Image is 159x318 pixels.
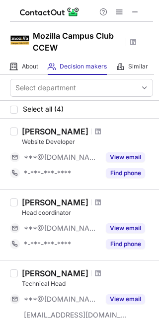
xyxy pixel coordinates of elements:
div: Technical Head [22,279,153,288]
button: Reveal Button [106,168,145,178]
button: Reveal Button [106,223,145,233]
img: d8f4306f5294588dd91f0eb90c5c9ff4 [10,30,30,50]
div: [PERSON_NAME] [22,268,88,278]
span: ***@[DOMAIN_NAME] [24,224,100,233]
span: Decision makers [60,63,107,70]
span: ***@[DOMAIN_NAME] [24,153,100,162]
span: About [22,63,38,70]
button: Reveal Button [106,152,145,162]
img: ContactOut v5.3.10 [20,6,79,18]
span: ***@[DOMAIN_NAME] [24,295,100,304]
button: Reveal Button [106,294,145,304]
span: Select all (4) [23,105,64,113]
div: [PERSON_NAME] [22,127,88,136]
span: Similar [128,63,148,70]
h1: Mozilla Campus Club CCEW [33,30,122,54]
div: Head coordinator [22,208,153,217]
button: Reveal Button [106,239,145,249]
div: [PERSON_NAME] [22,197,88,207]
div: Website Developer [22,137,153,146]
div: Select department [15,83,76,93]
